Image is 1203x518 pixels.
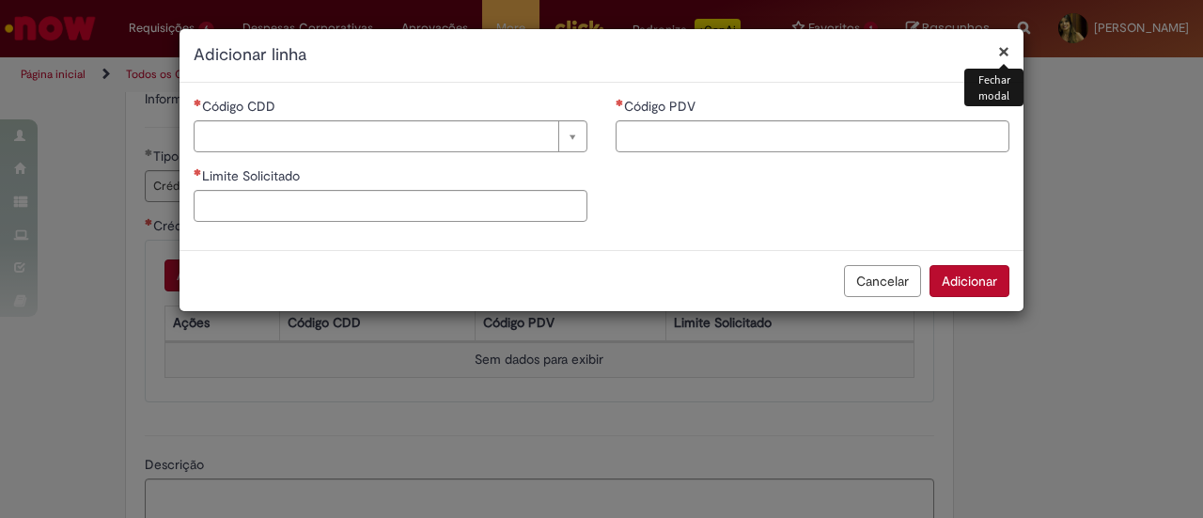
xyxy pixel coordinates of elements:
input: Limite Solicitado [194,190,587,222]
span: Código PDV [624,98,699,115]
button: Adicionar [930,265,1009,297]
span: Necessários [616,99,624,106]
span: Necessários - Código CDD [202,98,279,115]
span: Necessários [194,99,202,106]
button: Cancelar [844,265,921,297]
span: Necessários [194,168,202,176]
button: Fechar modal [998,41,1009,61]
h2: Adicionar linha [194,43,1009,68]
input: Código PDV [616,120,1009,152]
a: Limpar campo Código CDD [194,120,587,152]
div: Fechar modal [964,69,1023,106]
span: Limite Solicitado [202,167,304,184]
